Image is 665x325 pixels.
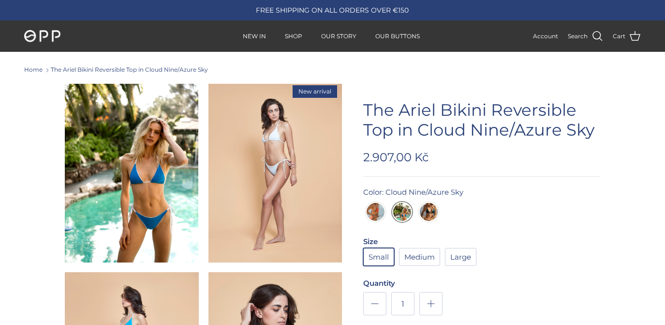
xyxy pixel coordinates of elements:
[390,201,414,224] a: Cloud Nine/Azure Sky
[51,66,208,73] a: The Ariel Bikini Reversible Top in Cloud Nine/Azure Sky
[24,30,60,43] img: OPP Swimwear
[369,253,389,261] span: Small
[363,201,388,224] a: Black Sand/Coral Reef
[144,21,519,51] div: Primary
[312,21,365,51] a: OUR STORY
[210,6,456,15] div: FREE SHIPPING ON ALL ORDERS OVER €150
[393,203,411,227] img: Cloud Nine/Azure Sky
[450,253,471,261] span: Large
[568,30,603,43] a: Search
[367,21,429,51] a: OUR BUTTONS
[363,150,429,164] span: 2.907,00 Kč
[419,292,443,315] a: Increase quantity
[613,30,641,43] a: Cart
[391,292,414,315] input: Quantity
[363,100,600,140] h1: The Ariel Bikini Reversible Top in Cloud Nine/Azure Sky
[24,66,43,73] a: Home
[24,66,641,74] nav: Breadcrumbs
[613,31,625,41] span: Cart
[533,31,558,41] a: Account
[363,236,378,247] legend: Size
[363,292,386,315] a: Decrease quantity
[568,31,588,41] span: Search
[420,203,438,227] img: Golden Hour/Deep Sea
[416,201,441,224] a: Golden Hour/Deep Sea
[367,203,384,227] img: Black Sand/Coral Reef
[363,278,600,288] label: Quantity
[363,186,600,198] div: Color: Cloud Nine/Azure Sky
[276,21,311,51] a: SHOP
[234,21,275,51] a: NEW IN
[404,253,435,261] span: Medium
